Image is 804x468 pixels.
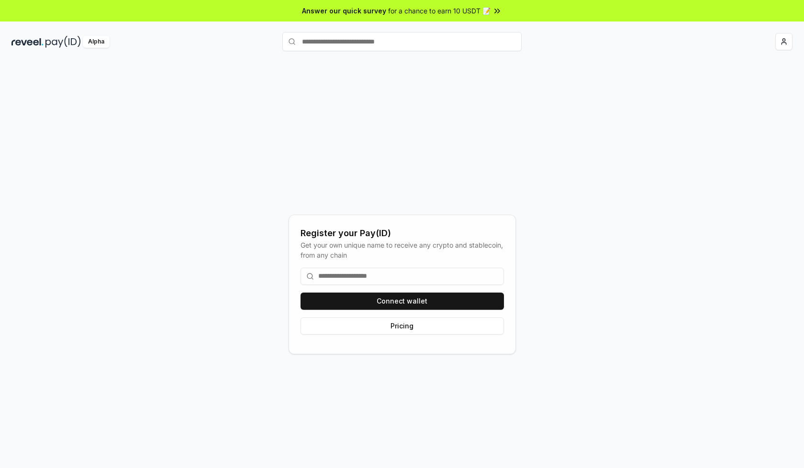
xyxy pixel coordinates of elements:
[388,6,491,16] span: for a chance to earn 10 USDT 📝
[301,293,504,310] button: Connect wallet
[45,36,81,48] img: pay_id
[301,227,504,240] div: Register your Pay(ID)
[301,240,504,260] div: Get your own unique name to receive any crypto and stablecoin, from any chain
[301,317,504,335] button: Pricing
[302,6,386,16] span: Answer our quick survey
[11,36,44,48] img: reveel_dark
[83,36,110,48] div: Alpha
